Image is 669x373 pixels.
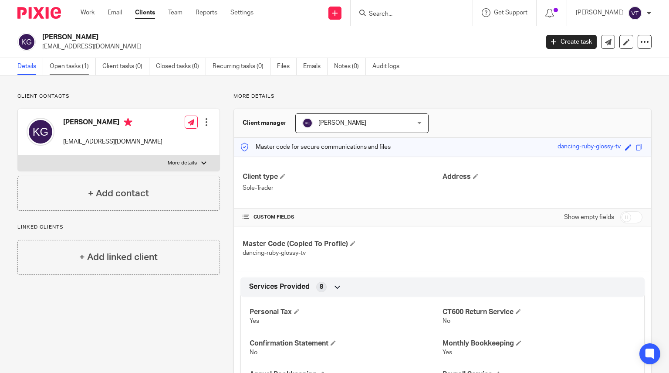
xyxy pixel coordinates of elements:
span: 8 [320,283,323,291]
img: Pixie [17,7,61,19]
img: svg%3E [302,118,313,128]
a: Emails [303,58,328,75]
img: svg%3E [27,118,54,146]
a: Clients [135,8,155,17]
p: Client contacts [17,93,220,100]
a: Email [108,8,122,17]
a: Audit logs [372,58,406,75]
p: Sole-Trader [243,184,443,192]
a: Closed tasks (0) [156,58,206,75]
a: Reports [196,8,217,17]
span: Yes [250,318,259,324]
a: Open tasks (1) [50,58,96,75]
p: [PERSON_NAME] [576,8,624,17]
p: [EMAIL_ADDRESS][DOMAIN_NAME] [42,42,533,51]
a: Work [81,8,95,17]
h2: [PERSON_NAME] [42,33,435,42]
h4: Confirmation Statement [250,339,443,348]
p: Linked clients [17,224,220,231]
a: Notes (0) [334,58,366,75]
p: [EMAIL_ADDRESS][DOMAIN_NAME] [63,137,162,146]
span: No [443,318,450,324]
h4: Master Code (Copied To Profile) [243,240,443,249]
span: No [250,349,257,356]
h4: + Add contact [88,187,149,200]
input: Search [368,10,446,18]
a: Settings [230,8,253,17]
a: Recurring tasks (0) [213,58,270,75]
span: Get Support [494,10,527,16]
h4: [PERSON_NAME] [63,118,162,129]
a: Create task [546,35,597,49]
h4: Address [443,172,642,181]
span: Yes [443,349,452,356]
i: Primary [124,118,132,127]
a: Details [17,58,43,75]
span: Services Provided [249,282,310,291]
div: dancing-ruby-glossy-tv [557,142,621,152]
h4: CUSTOM FIELDS [243,214,443,221]
p: More details [233,93,652,100]
p: Master code for secure communications and files [240,143,391,151]
h4: Monthly Bookkeeping [443,339,635,348]
img: svg%3E [17,33,36,51]
label: Show empty fields [564,213,614,222]
h4: + Add linked client [79,250,158,264]
h4: CT600 Return Service [443,308,635,317]
h3: Client manager [243,119,287,127]
a: Client tasks (0) [102,58,149,75]
img: svg%3E [628,6,642,20]
p: More details [168,160,197,167]
h4: Client type [243,172,443,181]
a: Files [277,58,297,75]
span: dancing-ruby-glossy-tv [243,250,306,256]
span: [PERSON_NAME] [318,120,366,126]
h4: Personal Tax [250,308,443,317]
a: Team [168,8,182,17]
